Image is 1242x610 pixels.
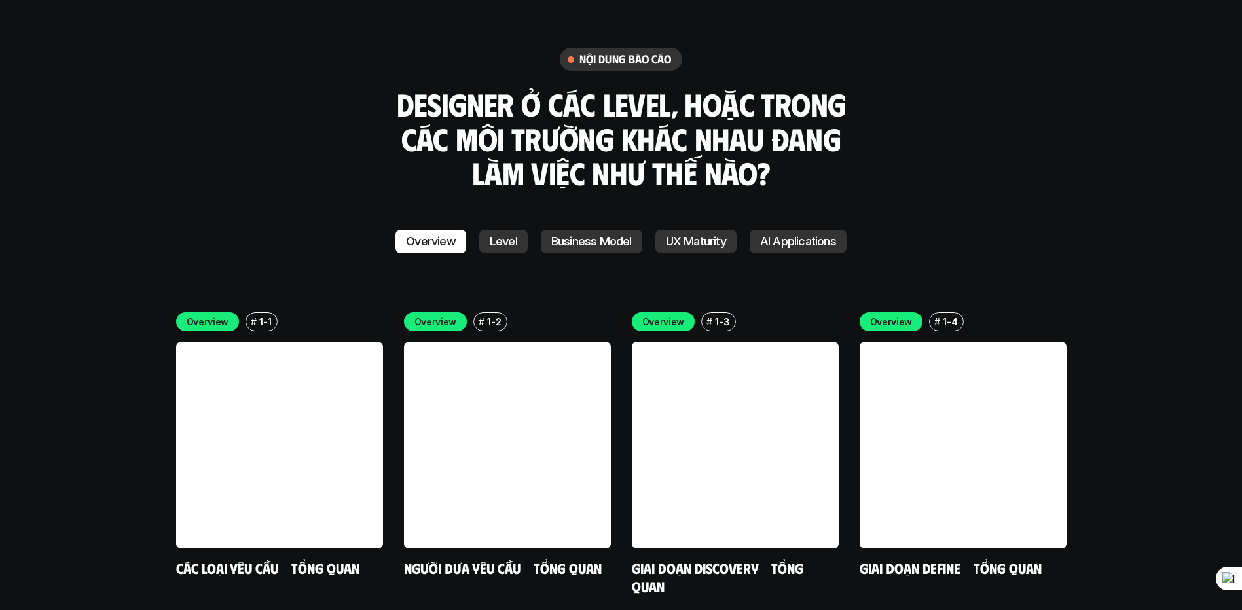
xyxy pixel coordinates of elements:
[406,235,456,248] p: Overview
[487,315,501,329] p: 1-2
[479,230,528,253] a: Level
[760,235,836,248] p: AI Applications
[404,559,602,577] a: Người đưa yêu cầu - Tổng quan
[666,235,726,248] p: UX Maturity
[251,317,257,327] h6: #
[479,317,484,327] h6: #
[750,230,847,253] a: AI Applications
[187,315,229,329] p: Overview
[395,230,466,253] a: Overview
[943,315,957,329] p: 1-4
[642,315,685,329] p: Overview
[715,315,729,329] p: 1-3
[392,87,850,190] h3: Designer ở các level, hoặc trong các môi trường khác nhau đang làm việc như thế nào?
[551,235,632,248] p: Business Model
[414,315,457,329] p: Overview
[259,315,271,329] p: 1-1
[934,317,940,327] h6: #
[541,230,642,253] a: Business Model
[870,315,913,329] p: Overview
[632,559,807,595] a: Giai đoạn Discovery - Tổng quan
[655,230,737,253] a: UX Maturity
[579,52,672,67] h6: nội dung báo cáo
[860,559,1042,577] a: Giai đoạn Define - Tổng quan
[490,235,517,248] p: Level
[706,317,712,327] h6: #
[176,559,359,577] a: Các loại yêu cầu - Tổng quan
